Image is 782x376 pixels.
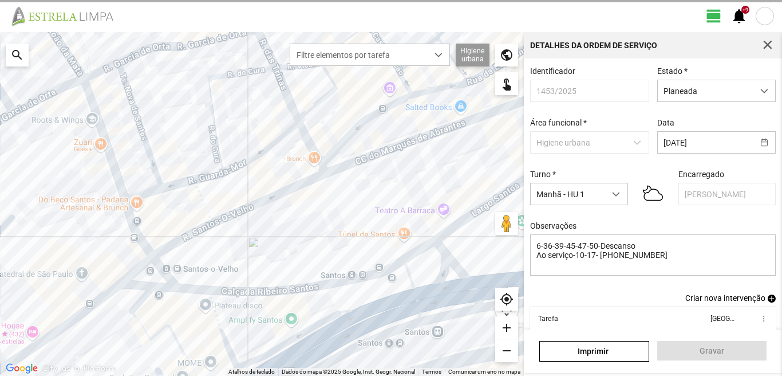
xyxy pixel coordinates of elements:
[422,369,441,375] a: Termos (abre num novo separador)
[530,66,575,76] label: Identificador
[495,339,518,362] div: remove
[710,315,734,323] div: [GEOGRAPHIC_DATA]
[495,288,518,311] div: my_location
[530,118,587,127] label: Área funcional *
[657,341,767,361] button: Gravar
[448,369,520,375] a: Comunicar um erro no mapa
[428,44,450,65] div: dropdown trigger
[657,118,674,127] label: Data
[768,295,776,303] span: add
[705,7,722,25] span: view_day
[643,181,663,205] img: 03n.svg
[663,346,760,355] span: Gravar
[753,80,776,101] div: dropdown trigger
[228,368,275,376] button: Atalhos de teclado
[3,361,41,376] img: Google
[530,170,556,179] label: Turno *
[741,6,749,14] div: +9
[495,316,518,339] div: add
[290,44,428,65] span: Filtre elementos por tarefa
[530,41,657,49] div: Detalhes da Ordem de Serviço
[657,66,688,76] label: Estado *
[658,80,753,101] span: Planeada
[539,341,649,362] a: Imprimir
[538,315,558,323] div: Tarefa
[6,44,29,66] div: search
[456,44,489,66] div: Higiene urbana
[759,314,768,323] span: more_vert
[3,361,41,376] a: Abrir esta área no Google Maps (abre uma nova janela)
[8,6,126,26] img: file
[282,369,415,375] span: Dados do mapa ©2025 Google, Inst. Geogr. Nacional
[495,72,518,95] div: touch_app
[495,212,518,235] button: Arraste o Pegman para o mapa para abrir o Street View
[685,293,765,303] span: Criar nova intervenção
[530,221,576,230] label: Observações
[678,170,724,179] label: Encarregado
[605,183,627,205] div: dropdown trigger
[495,44,518,66] div: public
[531,183,605,205] span: Manhã - HU 1
[730,7,748,25] span: notifications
